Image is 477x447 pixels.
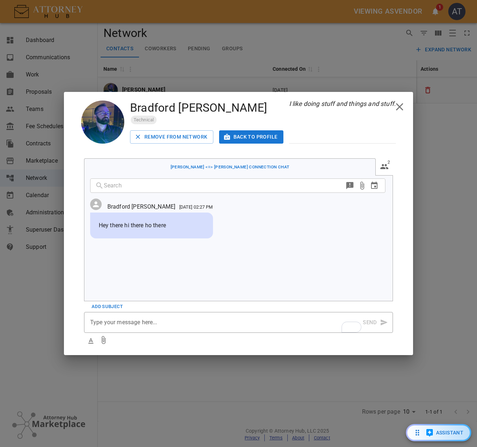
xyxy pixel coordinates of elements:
time: [DATE] 02:27 PM [179,204,213,210]
button: Only Show Attachments [356,180,368,192]
button: Filter By Date [368,180,380,192]
h6: I like doing stuff and things and stuff. [289,101,396,107]
div: To enrich screen reader interactions, please activate Accessibility in Grammarly extension settings [90,312,362,332]
button: Add Subject [90,301,125,312]
span: Close [390,102,404,110]
input: Search [104,178,344,193]
span: Attach File [98,334,109,346]
p: Bradford [PERSON_NAME] [107,202,175,211]
h4: Bradford [PERSON_NAME] [130,101,267,115]
div: [PERSON_NAME] <=> [PERSON_NAME] connection chat [90,164,370,170]
img: 9k= [81,101,124,144]
span: Toggle Formatting [84,334,98,348]
span: 2 [385,159,392,166]
button: Remove From Network [130,130,213,144]
p: Hey there hi there ho there [99,221,204,230]
span: Subscriber List [376,158,393,175]
span: Add Subject [84,303,125,309]
button: Only Show System Messages [344,180,356,192]
span: Technical [131,116,157,124]
button: open subscriber list [376,158,393,175]
button: Back to profile [219,130,283,144]
button: close [390,98,409,116]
